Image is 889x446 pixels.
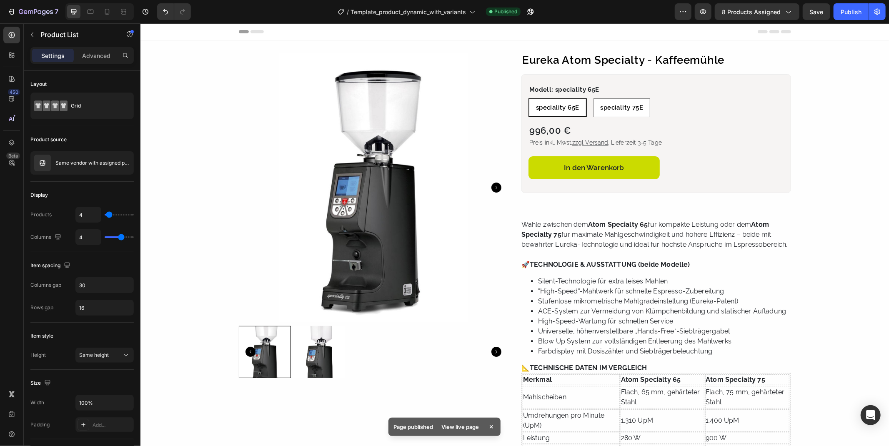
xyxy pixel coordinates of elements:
[381,30,651,44] h1: Eureka Atom Specialty - Kaffeemühle
[436,421,484,433] div: View live page
[30,421,50,428] div: Padding
[396,80,439,88] span: speciality 65E
[30,260,72,271] div: Item spacing
[105,323,115,333] button: Carousel Back Arrow
[565,409,649,421] td: 900 W
[480,386,564,408] td: 1.310 UpM
[448,197,508,205] strong: Atom Specialty 65
[30,304,53,311] div: Rows gap
[398,263,651,273] li: "High-Speed"-Mahlwerk für schnelle Espresso-Zubereitung
[494,8,517,15] span: Published
[389,341,507,348] strong: TECHNISCHE DATEN IM VERGLEICH
[861,405,881,425] div: Open Intercom Messenger
[30,378,53,389] div: Size
[565,363,649,385] td: Flach, 75 mm, gehärteter Stahl
[30,281,61,289] div: Columns gap
[3,3,62,20] button: 7
[389,115,521,124] p: Preis inkl. Mwst. . Lieferzeit 3-5 Tage
[388,100,522,114] div: 996,00 €
[351,8,466,16] span: Template_product_dynamic_with_variants
[834,3,869,20] button: Publish
[351,159,361,169] button: Carousel Next Arrow
[722,8,781,16] span: 8 products assigned
[55,160,130,166] p: Same vendor with assigned product
[140,23,889,446] iframe: Design area
[382,351,479,362] th: Merkmal
[41,51,65,60] p: Settings
[30,211,52,218] div: Products
[381,197,647,225] p: Wähle zwischen dem für kompakte Leistung oder dem für maximale Mahlgeschwindigkeit und höhere Eff...
[30,80,47,88] div: Layout
[75,348,134,363] button: Same height
[40,30,111,40] p: Product List
[393,423,433,431] p: Page published
[157,3,191,20] div: Undo/Redo
[55,7,58,17] p: 7
[93,421,132,429] div: Add...
[71,96,122,115] div: Grid
[30,399,44,406] div: Width
[388,61,460,72] legend: Modell: speciality 65E
[76,207,101,222] input: Auto
[30,232,63,243] div: Columns
[382,409,479,421] td: Leistung
[76,300,133,315] input: Auto
[398,293,651,303] li: High-Speed-Wartung für schnellen Service
[432,116,468,123] a: zzgl Versand
[34,155,51,171] img: related feature img
[398,253,651,263] li: Silent-Technologie für extra leises Mahlen
[76,278,133,293] input: Auto
[30,332,53,340] div: Item style
[382,363,479,385] td: Mahlscheiben
[460,80,503,88] span: speciality 75E
[398,273,651,283] li: Stufenlose mikrometrische Mahlgradeinstellung (Eureka-Patent)
[480,363,564,385] td: Flach, 65 mm, gehärteter Stahl
[79,352,109,358] span: Same height
[30,136,67,143] div: Product source
[810,8,824,15] span: Save
[388,133,519,156] button: In den Warenkorb
[382,386,479,408] td: Umdrehungen pro Minute (UpM)
[381,341,507,348] p: 📐
[480,421,564,433] td: 2 – 3,5 g/s
[347,8,349,16] span: /
[480,351,564,362] th: Atom Specialty 65
[82,51,110,60] p: Advanced
[423,139,484,150] div: In den Warenkorb
[76,395,133,410] input: Auto
[715,3,799,20] button: 8 products assigned
[565,351,649,362] th: Atom Specialty 75
[841,8,861,16] div: Publish
[381,237,550,245] p: 🚀
[76,230,101,245] input: Auto
[6,153,20,159] div: Beta
[565,421,649,433] td: 4 – 5,5 g/s
[398,303,651,313] li: Universelle, höhenverstellbare „Hands-Free“-Siebträgergabel
[480,409,564,421] td: 280 W
[351,323,361,333] button: Carousel Next Arrow
[30,191,48,199] div: Display
[398,313,651,323] li: Blow Up System zur vollständigen Entleerung des Mahlwerks
[8,89,20,95] div: 450
[398,283,651,293] li: ACE-System zur Vermeidung von Klümpchenbildung und statischer Aufladung
[389,237,550,245] strong: TECHNOLOGIE & AUSSTATTUNG (beide Modelle)
[30,351,46,359] div: Height
[803,3,830,20] button: Save
[398,323,651,333] li: Farbdisplay mit Dosiszähler und Siebträgerbeleuchtung
[565,386,649,408] td: 1.400 UpM
[382,421,479,433] td: Mahlgeschwindigkeit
